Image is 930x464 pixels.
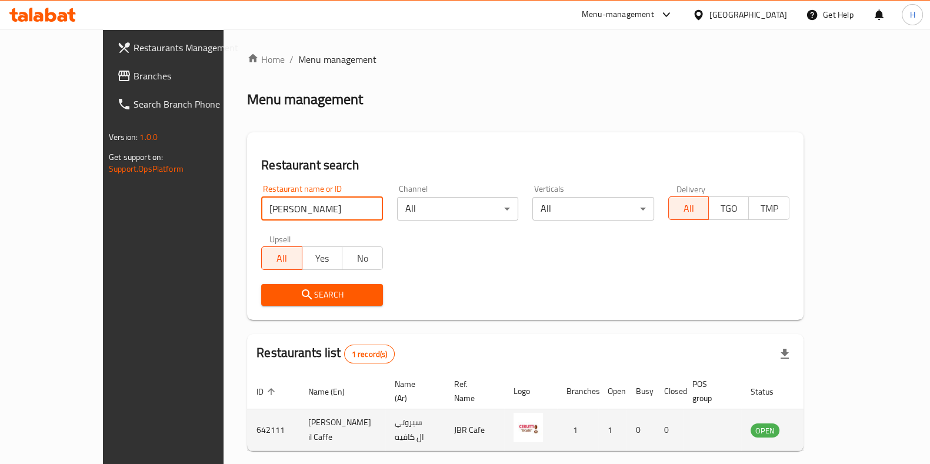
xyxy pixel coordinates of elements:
button: TMP [748,196,789,220]
span: Yes [307,250,338,267]
span: Menu management [298,52,376,66]
span: TMP [754,200,784,217]
td: 642111 [247,409,299,451]
td: 1 [598,409,626,451]
div: [GEOGRAPHIC_DATA] [709,8,787,21]
a: Branches [108,62,258,90]
span: TGO [714,200,744,217]
button: TGO [708,196,749,220]
span: All [674,200,704,217]
span: No [347,250,378,267]
span: Status [751,385,789,399]
span: Ref. Name [454,377,490,405]
th: Branches [557,373,598,409]
h2: Restaurant search [261,156,789,174]
td: 0 [626,409,655,451]
td: JBR Cafe [445,409,504,451]
button: All [261,246,302,270]
nav: breadcrumb [247,52,804,66]
button: Yes [302,246,342,270]
th: Open [598,373,626,409]
span: Search [271,288,373,302]
button: Search [261,284,382,306]
div: All [532,197,654,221]
span: POS group [692,377,727,405]
span: Get support on: [109,149,163,165]
table: enhanced table [247,373,844,451]
span: 1 record(s) [345,349,395,360]
button: All [668,196,709,220]
span: Search Branch Phone [134,97,249,111]
a: Support.OpsPlatform [109,161,184,176]
th: Closed [655,373,683,409]
span: Name (Ar) [395,377,431,405]
img: Cerutti il Caffe [514,413,543,442]
span: All [266,250,297,267]
td: 1 [557,409,598,451]
th: Action [803,373,844,409]
td: سيروتي ال كافيه [385,409,445,451]
th: Logo [504,373,557,409]
div: Export file [771,340,799,368]
th: Busy [626,373,655,409]
span: ID [256,385,279,399]
span: Restaurants Management [134,41,249,55]
td: 0 [655,409,683,451]
label: Delivery [676,185,706,193]
li: / [289,52,294,66]
span: Branches [134,69,249,83]
button: No [342,246,382,270]
span: Version: [109,129,138,145]
div: Menu-management [582,8,654,22]
a: Restaurants Management [108,34,258,62]
a: Home [247,52,285,66]
h2: Menu management [247,90,363,109]
td: [PERSON_NAME] il Caffe [299,409,385,451]
span: OPEN [751,424,779,438]
span: Name (En) [308,385,360,399]
span: 1.0.0 [139,129,158,145]
a: Search Branch Phone [108,90,258,118]
label: Upsell [269,235,291,243]
input: Search for restaurant name or ID.. [261,197,382,221]
div: All [397,197,518,221]
h2: Restaurants list [256,344,395,363]
span: H [909,8,915,21]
